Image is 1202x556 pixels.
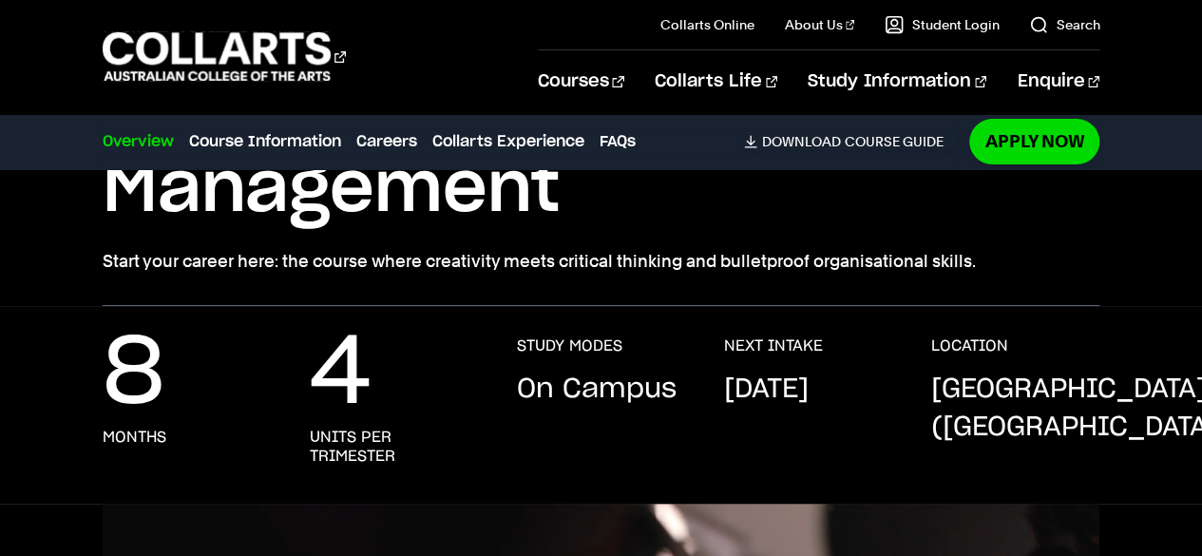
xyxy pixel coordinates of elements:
a: Study Information [808,50,986,113]
a: DownloadCourse Guide [744,133,958,150]
a: Overview [103,130,174,153]
h3: months [103,428,166,447]
p: [DATE] [723,371,808,409]
h3: LOCATION [930,336,1007,355]
p: 8 [103,336,164,412]
p: Start your career here: the course where creativity meets critical thinking and bulletproof organ... [103,248,1100,275]
a: Collarts Online [660,15,754,34]
p: On Campus [516,371,676,409]
a: Enquire [1017,50,1099,113]
a: FAQs [600,130,636,153]
a: About Us [785,15,855,34]
div: Go to homepage [103,29,346,84]
h3: STUDY MODES [516,336,621,355]
a: Search [1029,15,1099,34]
h3: NEXT INTAKE [723,336,822,355]
span: Download [761,133,840,150]
a: Courses [538,50,624,113]
h3: units per trimester [310,428,479,466]
a: Collarts Life [655,50,777,113]
p: 4 [310,336,372,412]
a: Course Information [189,130,341,153]
a: Apply Now [969,119,1099,163]
a: Student Login [885,15,999,34]
a: Careers [356,130,417,153]
a: Collarts Experience [432,130,584,153]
